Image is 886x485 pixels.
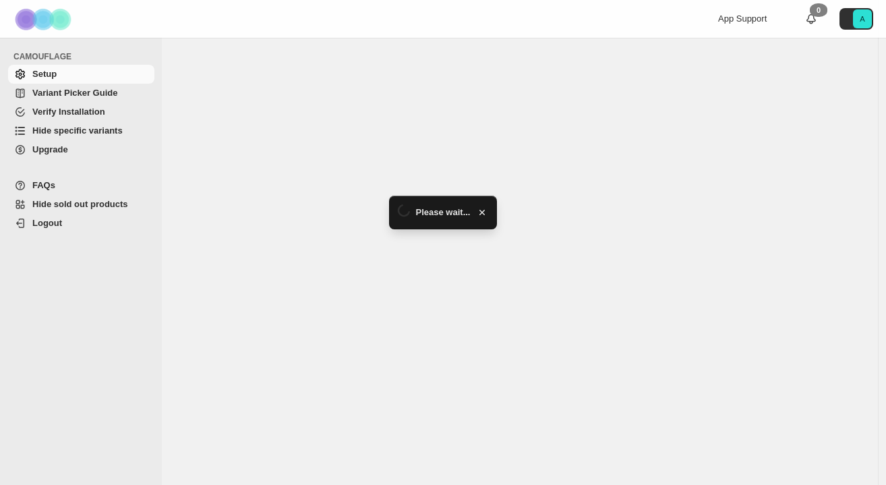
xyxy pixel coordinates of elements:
a: Upgrade [8,140,154,159]
span: Avatar with initials A [853,9,872,28]
span: Setup [32,69,57,79]
span: Variant Picker Guide [32,88,117,98]
a: Hide specific variants [8,121,154,140]
span: App Support [718,13,767,24]
a: Setup [8,65,154,84]
span: Upgrade [32,144,68,154]
a: Variant Picker Guide [8,84,154,103]
span: Verify Installation [32,107,105,117]
a: Logout [8,214,154,233]
div: 0 [810,3,827,17]
a: FAQs [8,176,154,195]
img: Camouflage [11,1,78,38]
span: Hide specific variants [32,125,123,136]
button: Avatar with initials A [839,8,873,30]
text: A [860,15,865,23]
a: Hide sold out products [8,195,154,214]
span: Logout [32,218,62,228]
span: CAMOUFLAGE [13,51,155,62]
span: FAQs [32,180,55,190]
span: Please wait... [416,206,471,219]
a: 0 [804,12,818,26]
span: Hide sold out products [32,199,128,209]
a: Verify Installation [8,103,154,121]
